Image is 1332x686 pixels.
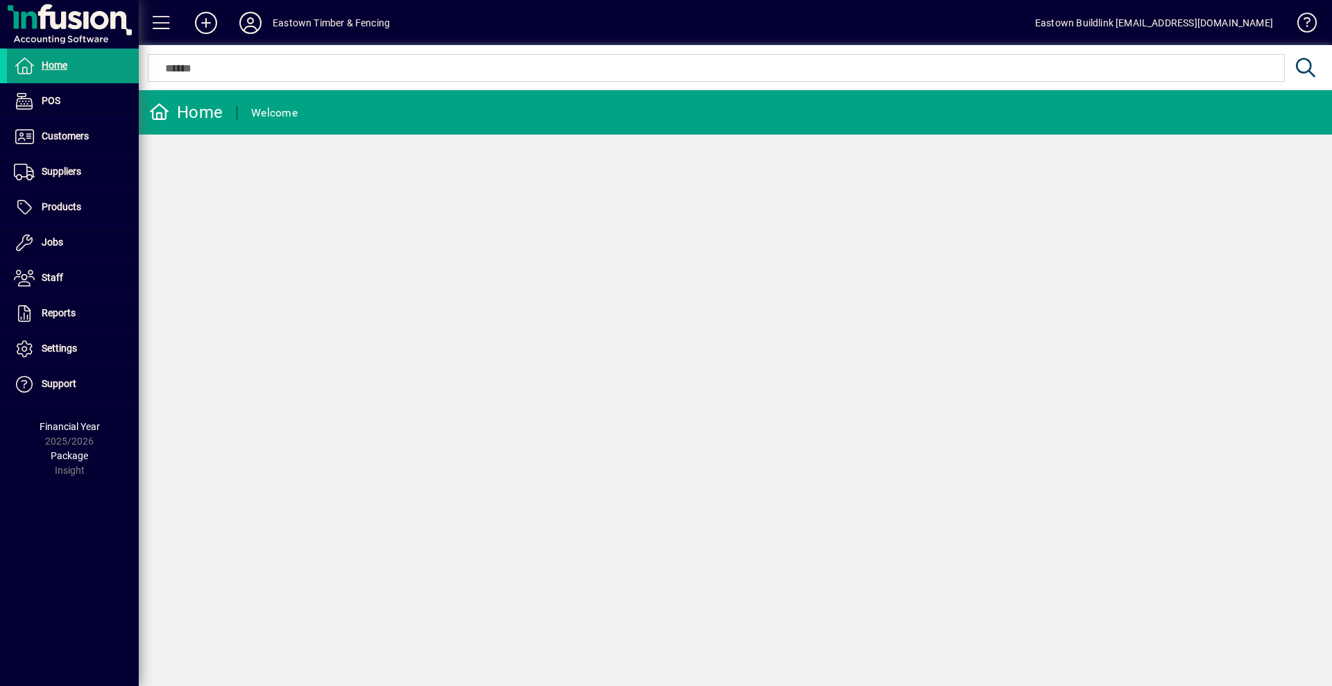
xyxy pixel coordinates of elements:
[42,60,67,71] span: Home
[228,10,273,35] button: Profile
[1287,3,1315,48] a: Knowledge Base
[7,225,139,260] a: Jobs
[42,237,63,248] span: Jobs
[40,421,100,432] span: Financial Year
[7,119,139,154] a: Customers
[42,95,60,106] span: POS
[7,296,139,331] a: Reports
[42,378,76,389] span: Support
[149,101,223,123] div: Home
[7,155,139,189] a: Suppliers
[7,367,139,402] a: Support
[273,12,390,34] div: Eastown Timber & Fencing
[184,10,228,35] button: Add
[42,307,76,318] span: Reports
[42,343,77,354] span: Settings
[42,201,81,212] span: Products
[7,261,139,295] a: Staff
[251,102,298,124] div: Welcome
[51,450,88,461] span: Package
[7,84,139,119] a: POS
[42,130,89,142] span: Customers
[7,332,139,366] a: Settings
[1035,12,1273,34] div: Eastown Buildlink [EMAIL_ADDRESS][DOMAIN_NAME]
[7,190,139,225] a: Products
[42,166,81,177] span: Suppliers
[42,272,63,283] span: Staff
